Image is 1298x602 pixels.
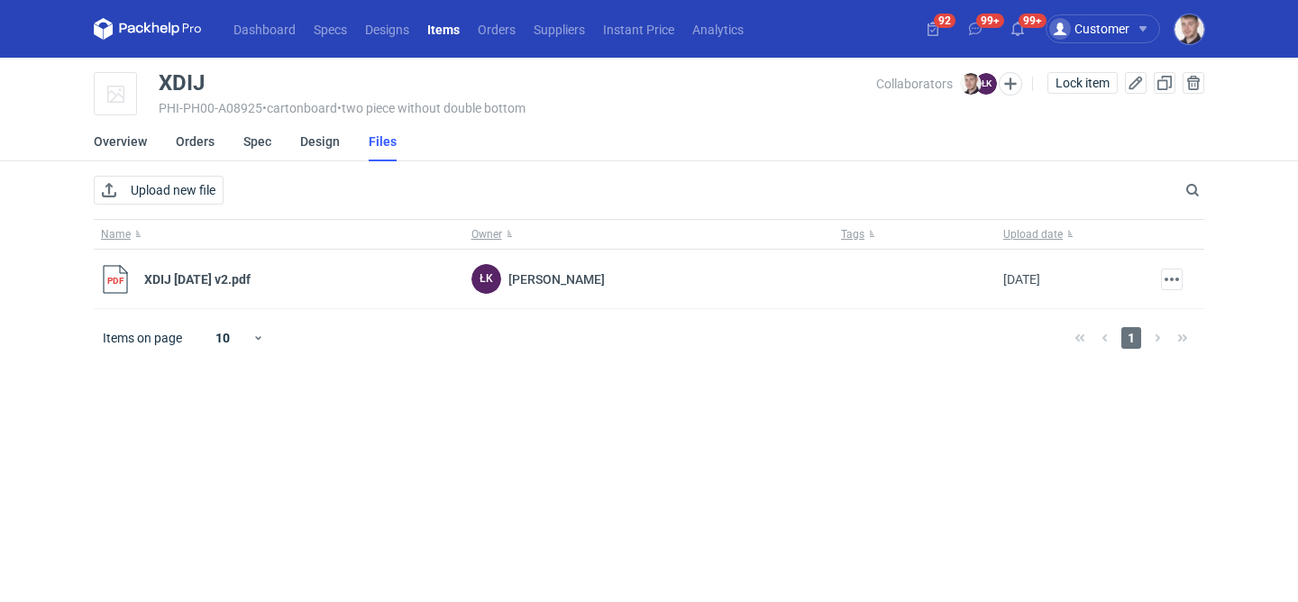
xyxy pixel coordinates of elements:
[1047,72,1118,94] button: Lock item
[356,18,418,40] a: Designs
[1121,327,1141,349] span: 1
[101,227,131,242] span: Name
[1046,14,1175,43] button: Customer
[94,220,464,249] button: Name
[101,265,251,294] div: XDIJ 2025-08-18 v2.pdf
[144,272,251,287] a: XDIJ [DATE] v2.pdf
[243,122,271,161] a: Spec
[834,220,996,249] button: Tags
[471,264,501,294] figcaption: ŁK
[469,18,525,40] a: Orders
[508,272,605,287] span: [PERSON_NAME]
[131,184,215,196] span: Upload new file
[1161,269,1183,290] button: Actions
[337,101,526,115] span: • two piece without double bottom
[305,18,356,40] a: Specs
[1003,227,1063,242] span: Upload date
[1183,72,1204,94] button: Delete item
[960,73,982,95] img: Maciej Sikora
[418,18,469,40] a: Items
[107,276,123,286] tspan: PDF
[919,14,947,43] button: 92
[94,18,202,40] svg: Packhelp Pro
[999,72,1022,96] button: Edit collaborators
[94,176,224,205] button: Upload new file
[369,122,397,161] a: Files
[1049,18,1129,40] div: Customer
[975,73,997,95] figcaption: ŁK
[841,227,864,242] span: Tags
[159,101,876,115] div: PHI-PH00-A08925
[300,122,340,161] a: Design
[1175,14,1204,44] img: Maciej Sikora
[876,77,953,91] span: Collaborators
[683,18,753,40] a: Analytics
[1125,72,1147,94] button: Edit item
[262,101,337,115] span: • cartonboard
[471,264,501,294] div: Łukasz Kowalski
[1003,14,1032,43] button: 99+
[94,122,147,161] a: Overview
[471,227,502,242] span: Owner
[159,72,205,94] div: XDIJ
[103,329,182,347] span: Items on page
[464,220,835,249] button: Owner
[996,250,1154,309] div: [DATE]
[1182,179,1239,201] input: Search
[594,18,683,40] a: Instant Price
[1056,77,1110,89] span: Lock item
[525,18,594,40] a: Suppliers
[1154,72,1175,94] button: Duplicate Item
[224,18,305,40] a: Dashboard
[176,122,215,161] a: Orders
[996,220,1154,249] button: Upload date
[194,325,252,351] div: 10
[961,14,990,43] button: 99+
